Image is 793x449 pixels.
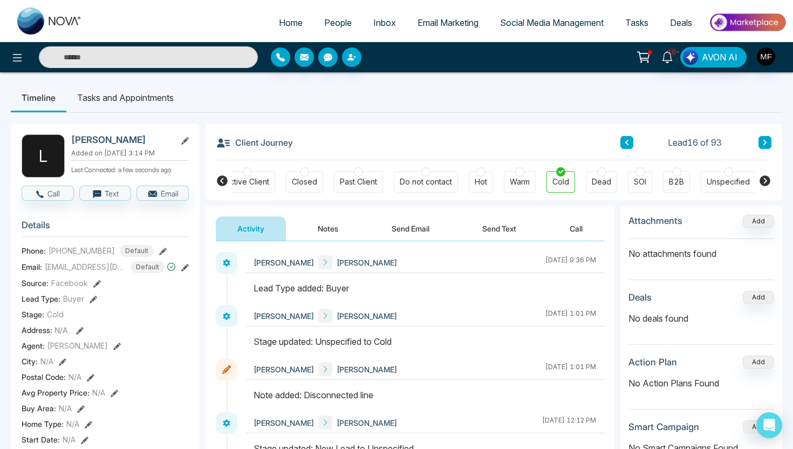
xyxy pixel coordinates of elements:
img: Nova CRM Logo [17,8,82,35]
span: Lead Type: [22,293,60,304]
div: Open Intercom Messenger [756,412,782,438]
div: [DATE] 9:36 PM [545,255,596,269]
span: AVON AI [702,51,737,64]
a: 10+ [654,47,680,66]
span: Cold [47,309,64,320]
span: [PERSON_NAME] [337,417,397,428]
p: No deals found [628,312,774,325]
button: Add [743,291,774,304]
span: Home Type : [22,418,64,430]
div: [DATE] 12:12 PM [542,416,596,430]
p: No attachments found [628,239,774,260]
img: Market-place.gif [708,10,787,35]
div: Unspecified [707,176,750,187]
span: Social Media Management [500,17,604,28]
span: N/A [69,371,81,383]
span: Buy Area : [22,403,56,414]
h3: Action Plan [628,357,677,368]
div: Do not contact [400,176,452,187]
img: User Avatar [757,47,775,66]
img: Lead Flow [683,50,698,65]
span: Add [743,216,774,225]
span: Email: [22,261,42,273]
span: Deals [670,17,692,28]
span: 10+ [667,47,677,57]
span: [PERSON_NAME] [254,364,314,375]
span: City : [22,356,38,367]
div: Hot [475,176,487,187]
a: Home [268,12,313,33]
h3: Smart Campaign [628,421,699,432]
div: Dead [592,176,611,187]
a: Inbox [363,12,407,33]
p: Added on [DATE] 3:14 PM [71,148,189,158]
button: Activity [216,216,286,241]
div: Cold [552,176,569,187]
span: [PERSON_NAME] [47,340,108,351]
li: Timeline [11,83,66,112]
a: Tasks [614,12,659,33]
span: Phone: [22,245,46,256]
button: Add [743,420,774,433]
span: Start Date : [22,434,60,445]
span: [PHONE_NUMBER] [49,245,115,256]
h2: [PERSON_NAME] [71,134,172,145]
h3: Deals [628,292,652,303]
button: AVON AI [680,47,747,67]
span: Stage: [22,309,44,320]
span: Address: [22,324,68,336]
span: N/A [63,434,76,445]
button: Send Text [461,216,538,241]
span: People [324,17,352,28]
span: Facebook [51,277,88,289]
span: Email Marketing [418,17,478,28]
span: [PERSON_NAME] [337,310,397,322]
span: [PERSON_NAME] [337,364,397,375]
span: Lead 16 of 93 [668,136,722,149]
a: Email Marketing [407,12,489,33]
a: Social Media Management [489,12,614,33]
h3: Client Journey [216,134,293,151]
span: Avg Property Price : [22,387,90,398]
a: People [313,12,363,33]
span: [PERSON_NAME] [254,310,314,322]
button: Call [548,216,604,241]
span: [EMAIL_ADDRESS][DOMAIN_NAME] [45,261,126,273]
button: Email [136,186,189,201]
button: Add [743,356,774,369]
div: SOI [634,176,646,187]
div: Warm [510,176,530,187]
span: N/A [40,356,53,367]
h3: Attachments [628,215,682,226]
span: N/A [66,418,79,430]
button: Notes [296,216,360,241]
span: N/A [92,387,105,398]
div: L [22,134,65,178]
div: [DATE] 1:01 PM [545,362,596,376]
button: Send Email [370,216,451,241]
div: B2B [669,176,684,187]
div: Past Client [340,176,377,187]
span: Buyer [63,293,84,304]
button: Call [22,186,74,201]
button: Add [743,215,774,228]
span: Default [120,245,154,257]
li: Tasks and Appointments [66,83,184,112]
div: Closed [292,176,317,187]
span: N/A [59,403,72,414]
span: Home [279,17,303,28]
p: Last Connected: a few seconds ago [71,163,189,175]
span: Source: [22,277,49,289]
h3: Details [22,220,189,236]
span: Postal Code : [22,371,66,383]
span: Default [131,261,165,273]
p: No Action Plans Found [628,377,774,390]
a: Deals [659,12,703,33]
button: Text [79,186,132,201]
span: [PERSON_NAME] [337,257,397,268]
span: Agent: [22,340,45,351]
span: N/A [54,325,68,335]
span: Tasks [625,17,648,28]
div: Active Client [225,176,269,187]
span: [PERSON_NAME] [254,257,314,268]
